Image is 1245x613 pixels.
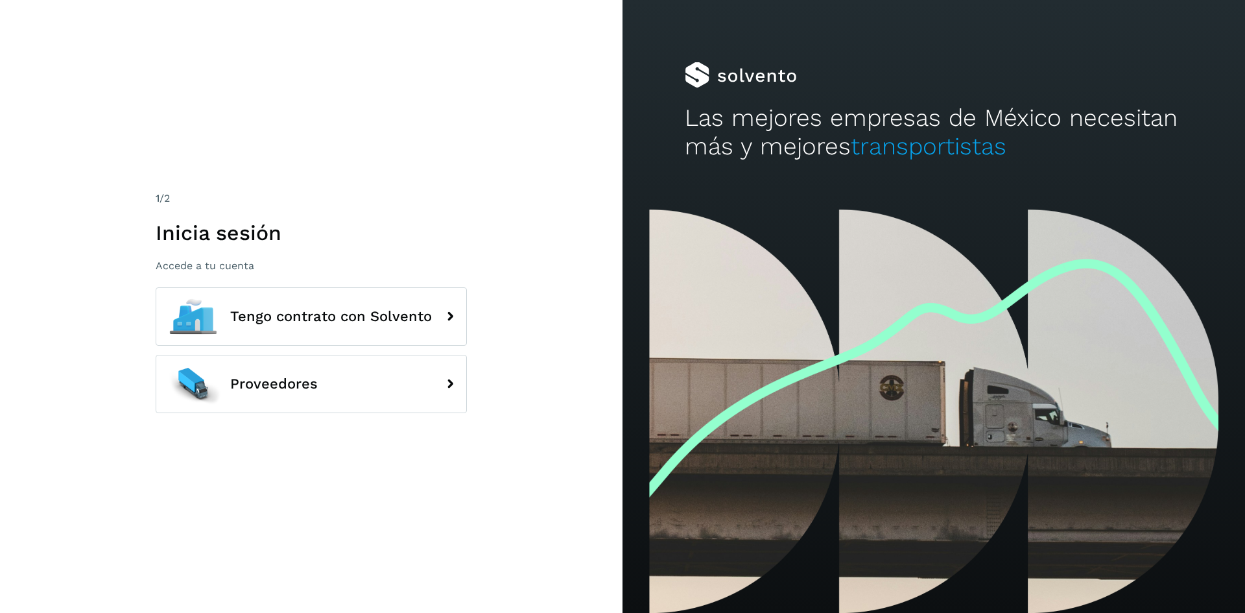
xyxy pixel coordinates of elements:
[156,191,467,206] div: /2
[156,259,467,272] p: Accede a tu cuenta
[230,376,318,392] span: Proveedores
[156,287,467,346] button: Tengo contrato con Solvento
[156,192,160,204] span: 1
[230,309,432,324] span: Tengo contrato con Solvento
[851,132,1006,160] span: transportistas
[685,104,1183,162] h2: Las mejores empresas de México necesitan más y mejores
[156,355,467,413] button: Proveedores
[156,221,467,245] h1: Inicia sesión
